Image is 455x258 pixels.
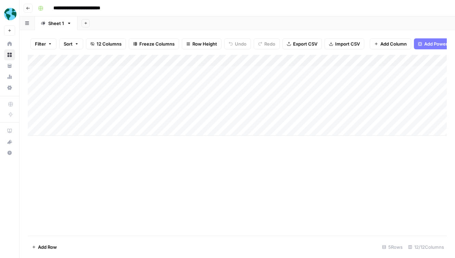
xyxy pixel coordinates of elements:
span: Undo [235,40,247,47]
span: Freeze Columns [139,40,175,47]
div: Sheet 1 [48,20,64,27]
button: What's new? [4,136,15,147]
button: Import CSV [325,38,364,49]
span: Export CSV [293,40,317,47]
button: Export CSV [282,38,322,49]
a: Sheet 1 [35,16,77,30]
img: Participate Learning Logo [4,8,16,20]
a: Usage [4,71,15,82]
span: Filter [35,40,46,47]
div: 12/12 Columns [405,242,447,253]
button: Redo [254,38,280,49]
span: Add Row [38,244,57,250]
a: Browse [4,49,15,60]
button: Add Row [28,242,61,253]
a: AirOps Academy [4,125,15,136]
button: Workspace: Participate Learning [4,5,15,23]
span: Row Height [192,40,217,47]
span: Sort [64,40,73,47]
a: Your Data [4,60,15,71]
span: Redo [264,40,275,47]
span: 12 Columns [97,40,122,47]
a: Settings [4,82,15,93]
button: 12 Columns [86,38,126,49]
button: Undo [224,38,251,49]
button: Help + Support [4,147,15,158]
div: What's new? [4,137,15,147]
button: Filter [30,38,56,49]
div: 5 Rows [379,242,405,253]
span: Import CSV [335,40,360,47]
a: Home [4,38,15,49]
button: Freeze Columns [129,38,179,49]
button: Sort [59,38,83,49]
span: Add Column [380,40,407,47]
button: Row Height [182,38,222,49]
button: Add Column [370,38,411,49]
